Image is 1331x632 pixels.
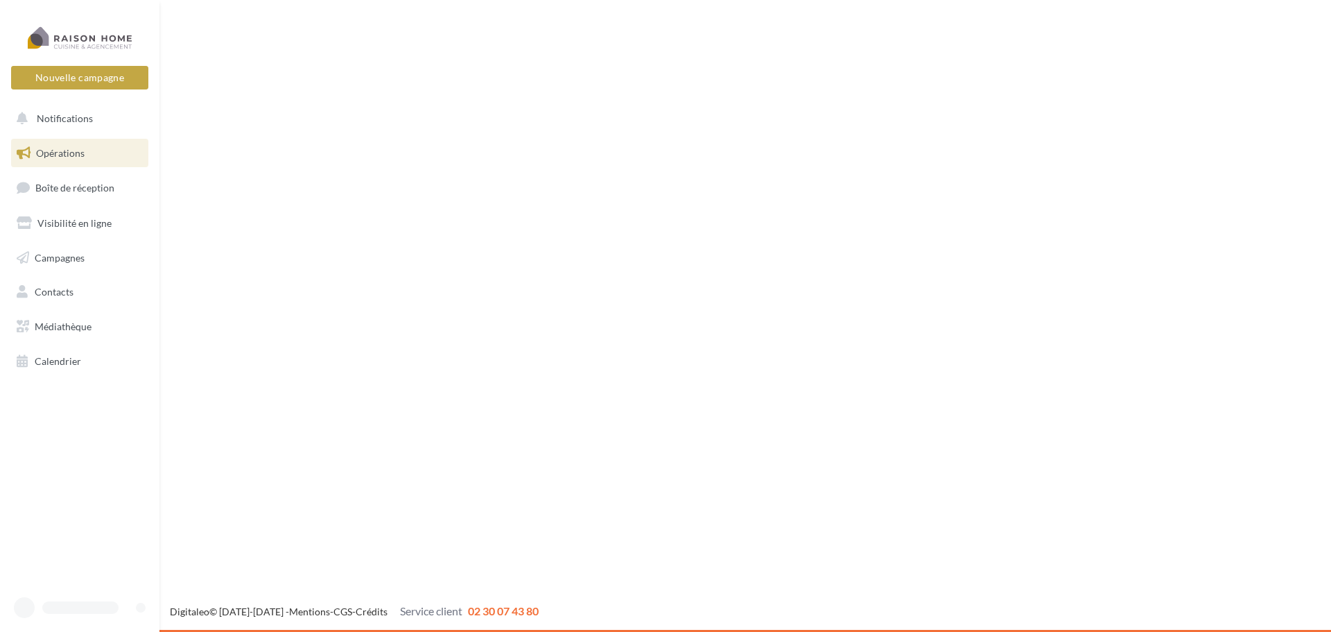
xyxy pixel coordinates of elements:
span: Boîte de réception [35,182,114,194]
span: Campagnes [35,251,85,263]
a: CGS [333,606,352,617]
a: Crédits [356,606,388,617]
a: Visibilité en ligne [8,209,151,238]
a: Digitaleo [170,606,209,617]
button: Notifications [8,104,146,133]
span: © [DATE]-[DATE] - - - [170,606,539,617]
button: Nouvelle campagne [11,66,148,89]
span: Calendrier [35,355,81,367]
span: Notifications [37,112,93,124]
a: Boîte de réception [8,173,151,203]
span: Service client [400,604,462,617]
a: Campagnes [8,244,151,273]
a: Mentions [289,606,330,617]
a: Calendrier [8,347,151,376]
a: Opérations [8,139,151,168]
span: Médiathèque [35,321,92,332]
a: Contacts [8,277,151,307]
span: Opérations [36,147,85,159]
span: Contacts [35,286,73,298]
span: 02 30 07 43 80 [468,604,539,617]
a: Médiathèque [8,312,151,341]
span: Visibilité en ligne [37,217,112,229]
